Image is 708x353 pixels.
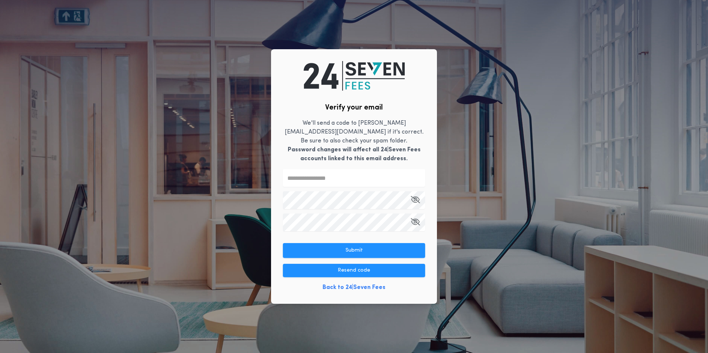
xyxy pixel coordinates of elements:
[304,61,405,91] img: logo
[325,102,383,113] h2: Verify your email
[283,243,425,258] button: Submit
[288,147,421,162] b: Password changes will affect all 24|Seven Fees accounts linked to this email address.
[283,264,425,277] button: Resend code
[323,283,385,292] a: Back to 24|Seven Fees
[283,119,425,163] p: We'll send a code to [PERSON_NAME][EMAIL_ADDRESS][DOMAIN_NAME] if it's correct. Be sure to also c...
